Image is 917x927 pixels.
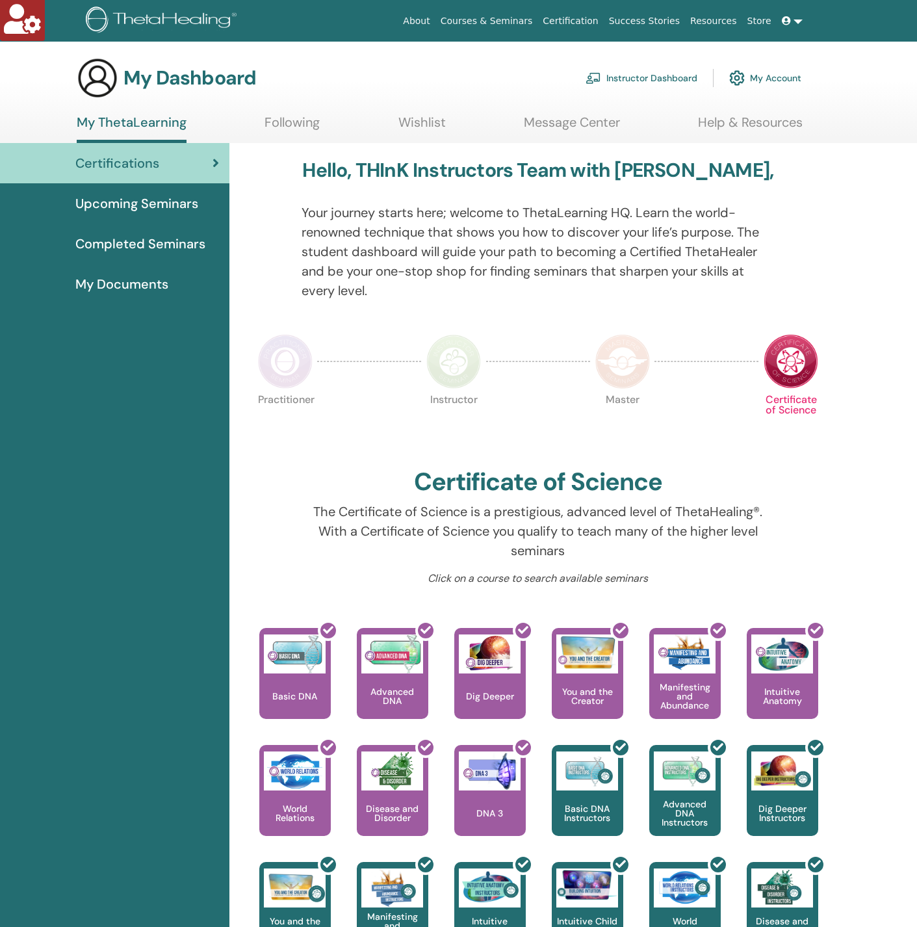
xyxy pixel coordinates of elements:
[75,194,198,213] span: Upcoming Seminars
[302,159,773,182] h3: Hello, THInK Instructors Team with [PERSON_NAME],
[77,114,187,143] a: My ThetaLearning
[537,9,603,33] a: Certification
[264,751,326,790] img: World Relations
[414,467,662,497] h2: Certificate of Science
[258,395,313,449] p: Practitioner
[729,67,745,89] img: cog.svg
[459,751,521,790] img: DNA 3
[357,804,428,822] p: Disease and Disorder
[454,628,526,745] a: Dig Deeper Dig Deeper
[595,395,650,449] p: Master
[649,683,721,710] p: Manifesting and Abundance
[426,334,481,389] img: Instructor
[75,274,168,294] span: My Documents
[649,800,721,827] p: Advanced DNA Instructors
[259,804,331,822] p: World Relations
[654,634,716,673] img: Manifesting and Abundance
[742,9,777,33] a: Store
[86,7,241,36] img: logo.png
[698,114,803,140] a: Help & Resources
[586,64,697,92] a: Instructor Dashboard
[685,9,742,33] a: Resources
[461,692,519,701] p: Dig Deeper
[556,868,618,900] img: Intuitive Child In Me Instructors
[357,687,428,705] p: Advanced DNA
[459,868,521,907] img: Intuitive Anatomy Instructors
[259,628,331,745] a: Basic DNA Basic DNA
[75,234,205,254] span: Completed Seminars
[435,9,538,33] a: Courses & Seminars
[747,804,818,822] p: Dig Deeper Instructors
[302,203,774,300] p: Your journey starts here; welcome to ThetaLearning HQ. Learn the world-renowned technique that sh...
[361,751,423,790] img: Disease and Disorder
[77,57,118,99] img: generic-user-icon.jpg
[398,9,435,33] a: About
[302,571,774,586] p: Click on a course to search available seminars
[524,114,620,140] a: Message Center
[552,628,623,745] a: You and the Creator You and the Creator
[75,153,159,173] span: Certifications
[751,634,813,673] img: Intuitive Anatomy
[649,745,721,862] a: Advanced DNA Instructors Advanced DNA Instructors
[265,114,320,140] a: Following
[649,628,721,745] a: Manifesting and Abundance Manifesting and Abundance
[747,687,818,705] p: Intuitive Anatomy
[654,751,716,790] img: Advanced DNA Instructors
[398,114,446,140] a: Wishlist
[264,634,326,673] img: Basic DNA
[357,745,428,862] a: Disease and Disorder Disease and Disorder
[123,66,256,90] h3: My Dashboard
[586,72,601,84] img: chalkboard-teacher.svg
[604,9,685,33] a: Success Stories
[764,395,818,449] p: Certificate of Science
[552,745,623,862] a: Basic DNA Instructors Basic DNA Instructors
[259,745,331,862] a: World Relations World Relations
[764,334,818,389] img: Certificate of Science
[556,634,618,670] img: You and the Creator
[751,868,813,907] img: Disease and Disorder Instructors
[426,395,481,449] p: Instructor
[258,334,313,389] img: Practitioner
[654,868,716,907] img: World Relations Instructors
[361,634,423,673] img: Advanced DNA
[357,628,428,745] a: Advanced DNA Advanced DNA
[361,868,423,907] img: Manifesting and Abundance Instructors
[552,687,623,705] p: You and the Creator
[454,745,526,862] a: DNA 3 DNA 3
[751,751,813,790] img: Dig Deeper Instructors
[459,634,521,673] img: Dig Deeper
[747,628,818,745] a: Intuitive Anatomy Intuitive Anatomy
[556,751,618,790] img: Basic DNA Instructors
[595,334,650,389] img: Master
[264,868,326,907] img: You and the Creator Instructors
[747,745,818,862] a: Dig Deeper Instructors Dig Deeper Instructors
[302,502,774,560] p: The Certificate of Science is a prestigious, advanced level of ThetaHealing®. With a Certificate ...
[729,64,801,92] a: My Account
[552,804,623,822] p: Basic DNA Instructors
